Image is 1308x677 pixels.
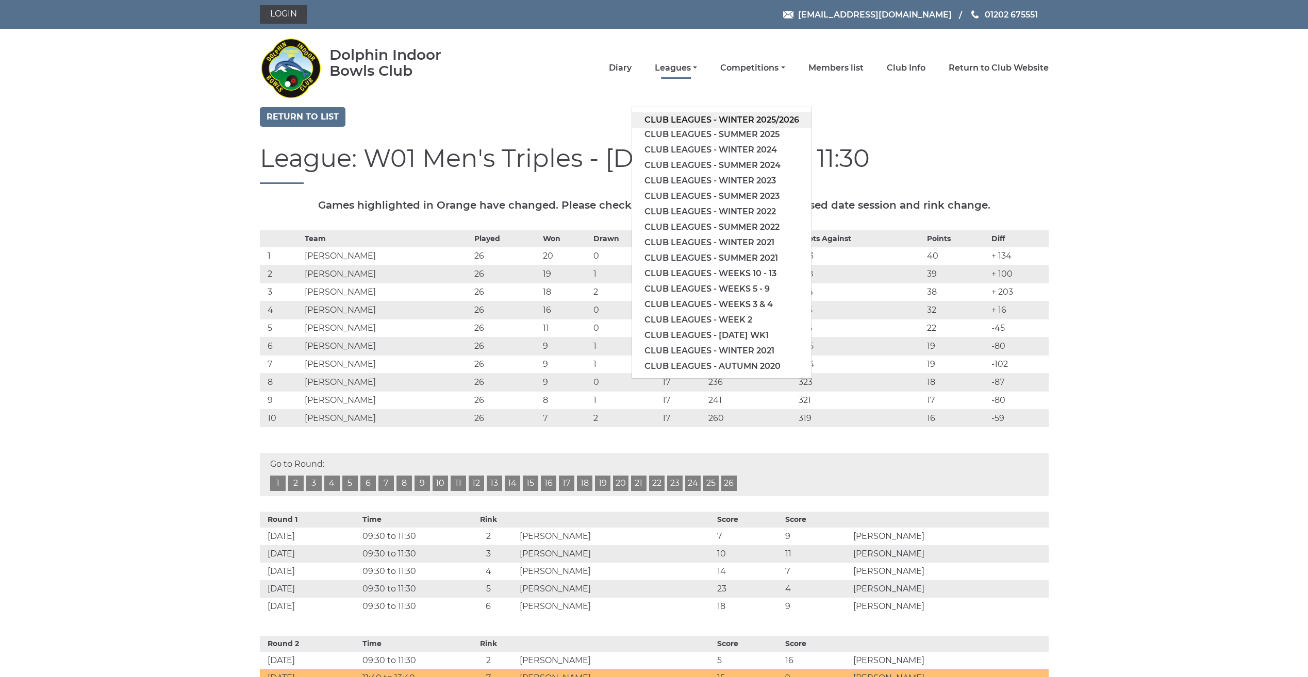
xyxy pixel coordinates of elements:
[796,301,924,319] td: 275
[260,283,302,301] td: 3
[924,283,989,301] td: 38
[989,247,1049,265] td: + 134
[632,266,812,281] a: Club leagues - Weeks 10 - 13
[540,301,591,319] td: 16
[851,598,1048,615] td: [PERSON_NAME]
[540,230,591,247] th: Won
[783,512,851,528] th: Score
[540,247,591,265] td: 20
[540,391,591,409] td: 8
[302,265,472,283] td: [PERSON_NAME]
[632,189,812,204] a: Club leagues - Summer 2023
[989,265,1049,283] td: + 100
[472,355,540,373] td: 26
[783,636,851,652] th: Score
[472,409,540,427] td: 26
[302,409,472,427] td: [PERSON_NAME]
[460,528,517,545] td: 2
[715,563,783,580] td: 14
[460,598,517,615] td: 6
[632,297,812,312] a: Club leagues - Weeks 3 & 4
[591,337,659,355] td: 1
[540,355,591,373] td: 9
[360,545,460,563] td: 09:30 to 11:30
[517,580,715,598] td: [PERSON_NAME]
[260,199,1049,211] h5: Games highlighted in Orange have changed. Please check for a revised rink change OR revised date ...
[302,355,472,373] td: [PERSON_NAME]
[613,476,628,491] a: 20
[415,476,430,491] a: 9
[949,62,1049,74] a: Return to Club Website
[360,652,460,669] td: 09:30 to 11:30
[796,247,924,265] td: 243
[360,476,376,491] a: 6
[302,391,472,409] td: [PERSON_NAME]
[523,476,538,491] a: 15
[851,528,1048,545] td: [PERSON_NAME]
[783,580,851,598] td: 4
[971,10,979,19] img: Phone us
[632,359,812,374] a: Club leagues - Autumn 2020
[989,337,1049,355] td: -80
[783,545,851,563] td: 11
[260,32,322,104] img: Dolphin Indoor Bowls Club
[260,391,302,409] td: 9
[796,355,924,373] td: 344
[783,652,851,669] td: 16
[472,247,540,265] td: 26
[469,476,484,491] a: 12
[989,230,1049,247] th: Diff
[989,409,1049,427] td: -59
[989,283,1049,301] td: + 203
[288,476,304,491] a: 2
[360,598,460,615] td: 09:30 to 11:30
[260,5,307,24] a: Login
[460,512,517,528] th: Rink
[591,283,659,301] td: 2
[851,652,1048,669] td: [PERSON_NAME]
[472,391,540,409] td: 26
[721,476,737,491] a: 26
[632,112,812,128] a: Club leagues - Winter 2025/2026
[632,219,812,235] a: Club leagues - Summer 2022
[632,250,812,266] a: Club leagues - Summer 2021
[472,265,540,283] td: 26
[660,391,706,409] td: 17
[260,373,302,391] td: 8
[302,373,472,391] td: [PERSON_NAME]
[591,409,659,427] td: 2
[783,8,952,21] a: Email [EMAIL_ADDRESS][DOMAIN_NAME]
[591,265,659,283] td: 1
[591,355,659,373] td: 1
[540,319,591,337] td: 11
[924,337,989,355] td: 19
[541,476,556,491] a: 16
[685,476,701,491] a: 24
[460,652,517,669] td: 2
[660,409,706,427] td: 17
[796,409,924,427] td: 319
[460,545,517,563] td: 3
[360,563,460,580] td: 09:30 to 11:30
[342,476,358,491] a: 5
[591,373,659,391] td: 0
[260,652,360,669] td: [DATE]
[517,598,715,615] td: [PERSON_NAME]
[260,337,302,355] td: 6
[460,580,517,598] td: 5
[715,545,783,563] td: 10
[632,173,812,189] a: Club leagues - Winter 2023
[306,476,322,491] a: 3
[517,563,715,580] td: [PERSON_NAME]
[517,652,715,669] td: [PERSON_NAME]
[591,319,659,337] td: 0
[559,476,574,491] a: 17
[540,265,591,283] td: 19
[260,145,1049,184] h1: League: W01 Men's Triples - [DATE] - 09:30 to 11:30
[796,230,924,247] th: Shots Against
[260,598,360,615] td: [DATE]
[985,9,1038,19] span: 01202 675551
[924,301,989,319] td: 32
[324,476,340,491] a: 4
[460,563,517,580] td: 4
